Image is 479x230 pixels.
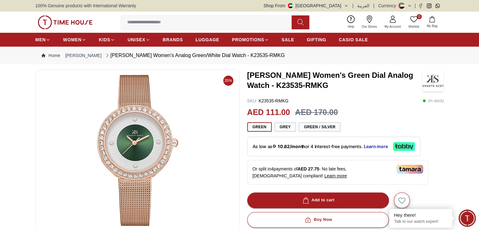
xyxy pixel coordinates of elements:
a: KIDS [99,34,115,45]
a: CASIO SALE [339,34,368,45]
button: العربية [357,3,369,9]
span: My Account [382,24,403,29]
span: AED 27.75 [298,166,319,171]
span: PROMOTIONS [232,37,264,43]
a: WOMEN [63,34,86,45]
img: United Arab Emirates [288,3,293,8]
div: Chat Widget [459,210,476,227]
div: Add to cart [301,197,334,204]
span: 100% Genuine products with International Warranty [35,3,136,9]
img: Kenneth Scott Women's Green Dial Analog Watch - K23535-RMKG [422,69,444,91]
h2: AED 111.00 [247,106,290,118]
div: Or split in 4 payments of - No late fees, [DEMOGRAPHIC_DATA] compliant! [247,160,429,185]
a: Whatsapp [435,3,440,8]
p: ( In stock ) [423,98,444,104]
span: CASIO SALE [339,37,368,43]
span: MEN [35,37,46,43]
img: Tamara [396,165,423,174]
span: Help [345,24,357,29]
button: Buy Now [247,212,389,228]
a: MEN [35,34,50,45]
button: Green [247,122,272,132]
div: Hey there! [394,212,448,218]
div: Currency [378,3,399,9]
img: ... [38,15,93,29]
a: [PERSON_NAME] [65,52,101,59]
span: Our Stores [359,24,379,29]
span: BRANDS [163,37,183,43]
a: Help [344,14,358,30]
h3: AED 170.00 [295,106,338,118]
a: Home [42,52,60,59]
span: Learn more [324,173,347,178]
a: GIFTING [307,34,326,45]
span: SALE [282,37,294,43]
span: GIFTING [307,37,326,43]
button: My Bag [423,15,441,30]
p: K23535-RMKG [247,98,289,104]
button: Green / Silver [299,122,341,132]
a: Our Stores [358,14,381,30]
a: BRANDS [163,34,183,45]
a: Instagram [427,3,431,8]
span: | [373,3,374,9]
a: LUGGAGE [196,34,220,45]
button: Shop From[GEOGRAPHIC_DATA] [264,3,349,9]
span: | [414,3,416,9]
span: LUGGAGE [196,37,220,43]
a: SALE [282,34,294,45]
a: UNISEX [128,34,150,45]
div: Buy Now [304,216,332,223]
a: Facebook [418,3,423,8]
p: Talk to our watch expert! [394,219,448,224]
span: UNISEX [128,37,145,43]
span: KIDS [99,37,110,43]
span: My Bag [424,24,440,28]
img: Kenneth Scott Women's Analog Green/White Dial Watch - K23535-RMKG [41,75,234,226]
span: 0 [417,14,422,19]
button: Add to cart [247,193,389,208]
span: WOMEN [63,37,82,43]
span: 35% [223,76,233,86]
a: 0Wishlist [405,14,423,30]
h3: [PERSON_NAME] Women's Green Dial Analog Watch - K23535-RMKG [247,70,422,90]
a: PROMOTIONS [232,34,269,45]
div: [PERSON_NAME] Women's Analog Green/White Dial Watch - K23535-RMKG [104,52,285,59]
nav: Breadcrumb [35,47,444,64]
span: SKU : [247,98,258,103]
span: | [352,3,354,9]
span: Wishlist [406,24,422,29]
button: Grey [274,122,296,132]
